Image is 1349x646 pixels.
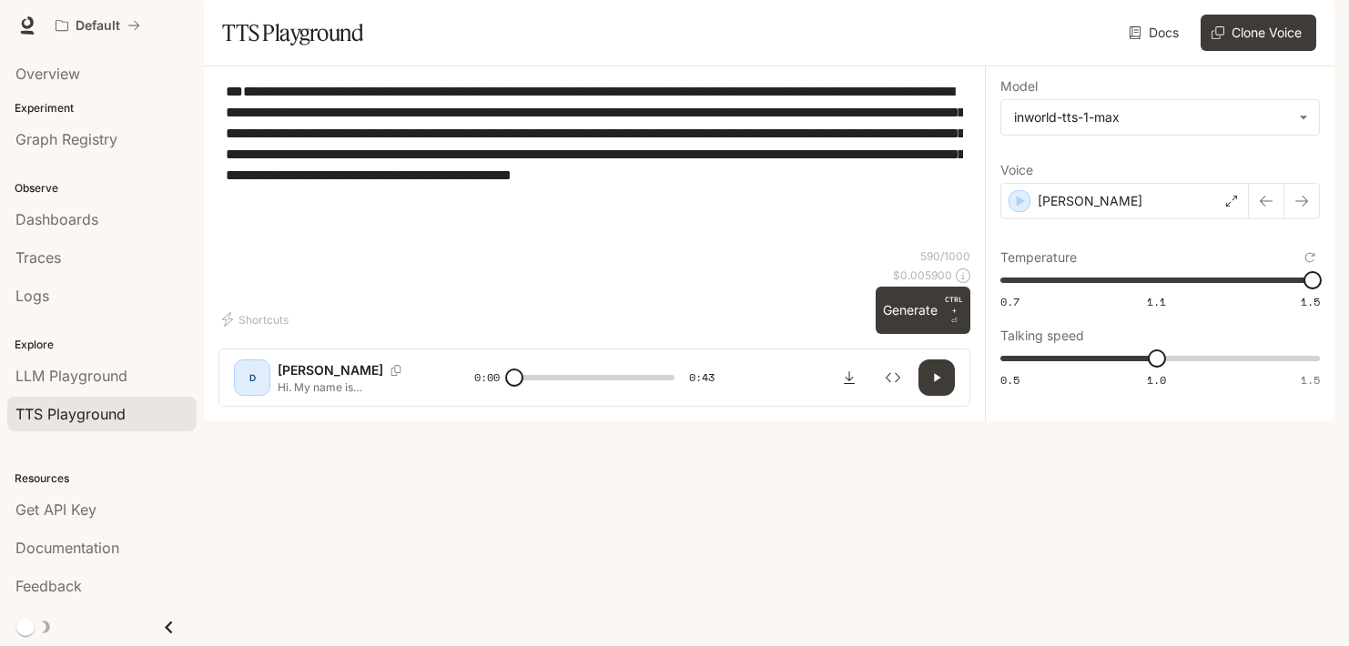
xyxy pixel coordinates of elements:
a: Docs [1125,15,1186,51]
span: 0:00 [474,368,500,387]
button: GenerateCTRL +⏎ [876,287,970,334]
span: 0.5 [1000,372,1019,388]
h1: TTS Playground [222,15,363,51]
p: Default [76,18,120,34]
p: Voice [1000,164,1033,177]
button: Inspect [875,359,911,396]
button: Download audio [831,359,867,396]
p: CTRL + [945,294,963,316]
button: Shortcuts [218,305,296,334]
button: Reset to default [1300,247,1320,267]
button: Clone Voice [1201,15,1316,51]
p: Temperature [1000,251,1077,264]
p: Model [1000,80,1038,93]
button: All workspaces [47,7,148,44]
div: inworld-tts-1-max [1014,108,1290,126]
span: 0:43 [689,368,715,387]
p: Talking speed [1000,329,1084,342]
p: [PERSON_NAME] [278,361,383,379]
span: 1.5 [1301,372,1320,388]
span: 1.1 [1147,294,1166,309]
span: 1.5 [1301,294,1320,309]
p: [PERSON_NAME] [1038,192,1142,210]
div: inworld-tts-1-max [1001,100,1319,135]
div: D [238,363,267,392]
span: 0.7 [1000,294,1019,309]
p: Hi. My name is [PERSON_NAME], [PERSON_NAME] and my student ID is 2 5 0 6 6 5 5 8 d. It’s fine to ... [278,379,431,395]
button: Copy Voice ID [383,365,409,376]
p: ⏎ [945,294,963,327]
span: 1.0 [1147,372,1166,388]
